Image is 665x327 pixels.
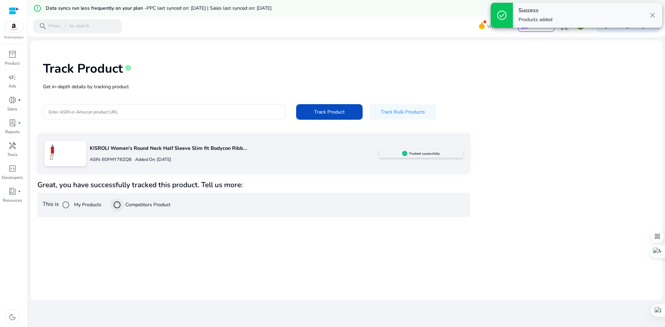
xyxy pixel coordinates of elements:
[8,142,17,150] span: handyman
[39,22,47,30] span: search
[124,201,170,208] label: Competitors Product
[648,11,657,19] span: close
[90,145,379,152] p: KISROLI Women's Round Neck Half Sleeve Slim fit Bodycon Ribb...
[487,20,514,33] span: What's New
[496,10,507,21] span: check_circle
[8,119,17,127] span: lab_profile
[5,22,23,32] img: amazon.svg
[43,83,650,90] p: Get in-depth details by tracking product
[62,22,68,30] span: /
[5,60,20,66] p: Product
[8,164,17,173] span: code_blocks
[8,50,17,58] span: inventory_2
[2,174,23,181] p: Developers
[37,181,470,189] h4: Great, you have successfully tracked this product. Tell us more:
[518,16,552,23] p: Products added
[48,22,89,30] p: Press to search
[125,64,132,71] span: info
[18,121,21,124] span: fiber_manual_record
[9,83,16,89] p: Ads
[8,187,17,196] span: book_4
[33,4,42,12] mat-icon: error_outline
[5,129,20,135] p: Reports
[8,313,17,321] span: dark_mode
[4,35,24,40] p: Marketplace
[90,156,132,163] p: ASIN: B0FMY7BZQ8
[409,152,440,156] h5: Tracked successfully
[7,106,17,112] p: Sales
[43,61,123,76] h1: Track Product
[18,190,21,193] span: fiber_manual_record
[7,152,18,158] p: Tools
[370,104,436,120] button: Track Bulk Products
[8,96,17,104] span: donut_small
[132,156,171,163] p: Added On: [DATE]
[44,145,60,160] img: 31t4P-JDDxL.jpg
[73,201,101,208] label: My Products
[381,108,425,116] span: Track Bulk Products
[402,151,407,156] img: sellerapp_active
[18,99,21,101] span: fiber_manual_record
[314,108,345,116] span: Track Product
[8,73,17,81] span: campaign
[296,104,363,120] button: Track Product
[37,193,470,217] div: This is
[147,5,272,11] span: PPC last synced on: [DATE] | Sales last synced on: [DATE]
[518,7,552,14] h4: Success
[46,6,272,11] h5: Data syncs run less frequently on your plan -
[3,197,22,203] p: Resources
